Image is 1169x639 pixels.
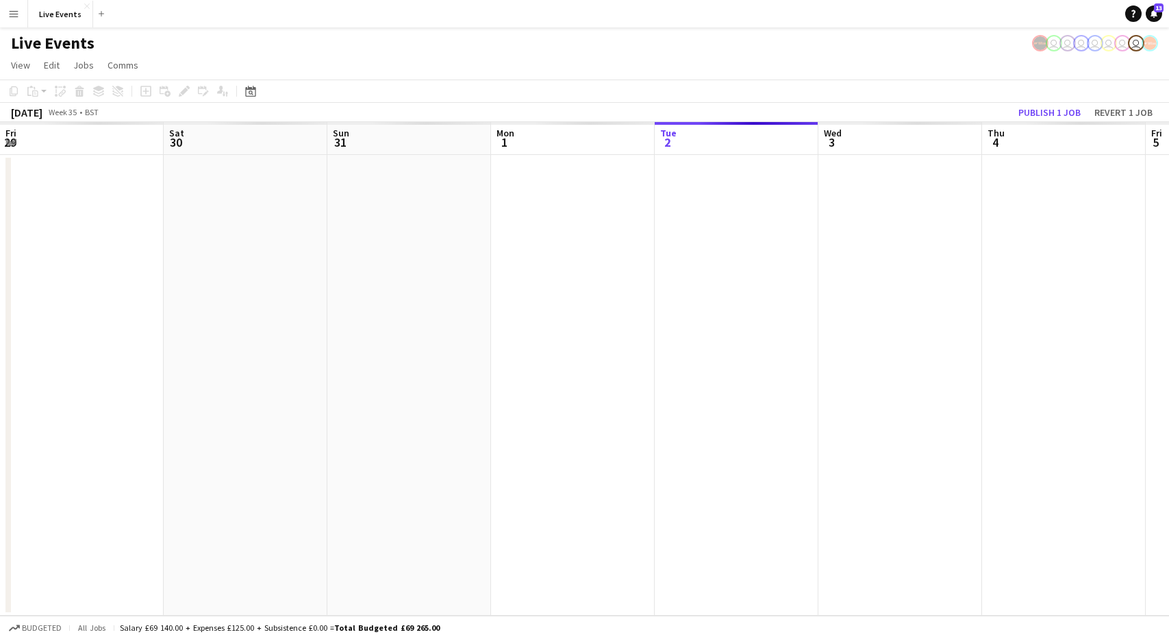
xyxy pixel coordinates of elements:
[1149,134,1162,150] span: 5
[11,59,30,71] span: View
[5,127,16,139] span: Fri
[3,134,16,150] span: 29
[331,134,349,150] span: 31
[1128,35,1144,51] app-user-avatar: Technical Department
[120,623,440,633] div: Salary £69 140.00 + Expenses £125.00 + Subsistence £0.00 =
[658,134,677,150] span: 2
[1114,35,1131,51] app-user-avatar: Technical Department
[45,107,79,117] span: Week 35
[38,56,65,74] a: Edit
[7,620,64,636] button: Budgeted
[44,59,60,71] span: Edit
[1046,35,1062,51] app-user-avatar: Ollie Rolfe
[5,56,36,74] a: View
[22,623,62,633] span: Budgeted
[28,1,93,27] button: Live Events
[102,56,144,74] a: Comms
[824,127,842,139] span: Wed
[1154,3,1164,12] span: 13
[494,134,514,150] span: 1
[1087,35,1103,51] app-user-avatar: Technical Department
[73,59,94,71] span: Jobs
[985,134,1005,150] span: 4
[75,623,108,633] span: All jobs
[167,134,184,150] span: 30
[496,127,514,139] span: Mon
[1151,127,1162,139] span: Fri
[1101,35,1117,51] app-user-avatar: Technical Department
[11,33,95,53] h1: Live Events
[1013,104,1086,121] button: Publish 1 job
[333,127,349,139] span: Sun
[108,59,138,71] span: Comms
[822,134,842,150] span: 3
[68,56,99,74] a: Jobs
[1142,35,1158,51] app-user-avatar: Alex Gill
[988,127,1005,139] span: Thu
[1059,35,1076,51] app-user-avatar: Ollie Rolfe
[169,127,184,139] span: Sat
[660,127,677,139] span: Tue
[11,106,42,119] div: [DATE]
[1032,35,1048,51] app-user-avatar: Production Managers
[334,623,440,633] span: Total Budgeted £69 265.00
[85,107,99,117] div: BST
[1073,35,1090,51] app-user-avatar: Ollie Rolfe
[1089,104,1158,121] button: Revert 1 job
[1146,5,1162,22] a: 13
